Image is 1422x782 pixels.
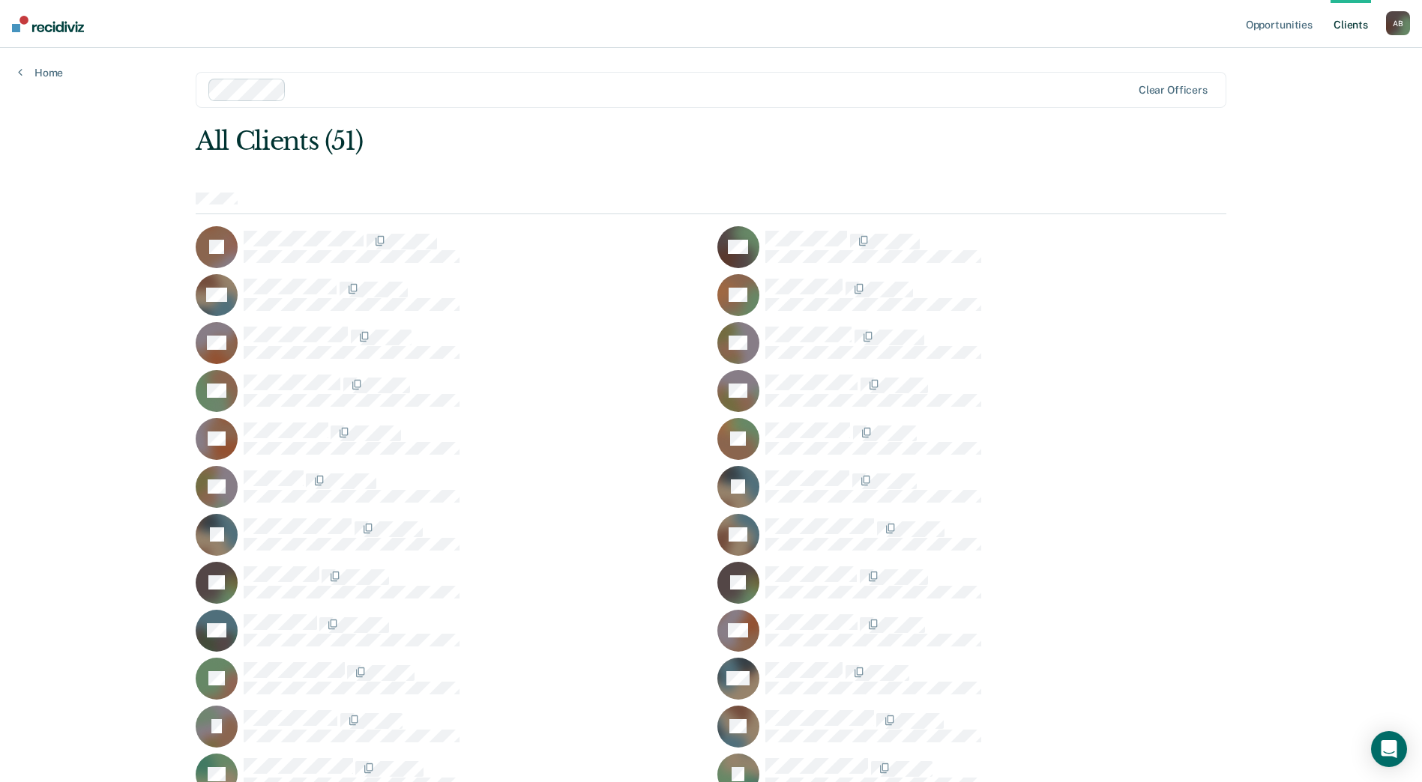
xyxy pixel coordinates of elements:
[18,66,63,79] a: Home
[1371,731,1407,767] div: Open Intercom Messenger
[12,16,84,32] img: Recidiviz
[1386,11,1410,35] div: A B
[1139,84,1208,97] div: Clear officers
[1386,11,1410,35] button: AB
[196,126,1020,157] div: All Clients (51)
